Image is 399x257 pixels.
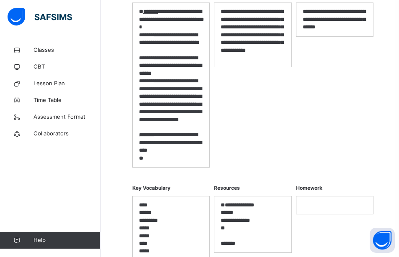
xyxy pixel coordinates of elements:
span: Collaborators [33,130,100,138]
span: Resources [214,180,291,196]
img: safsims [8,8,72,25]
span: Help [33,236,100,244]
span: Time Table [33,96,100,104]
span: Key Vocabulary [132,180,210,196]
span: Assessment Format [33,113,100,121]
span: Homework [296,180,373,196]
span: Lesson Plan [33,79,100,88]
button: Open asap [370,228,395,253]
span: Classes [33,46,100,54]
span: CBT [33,63,100,71]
